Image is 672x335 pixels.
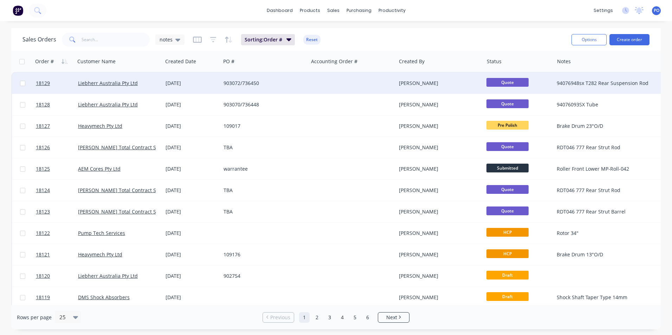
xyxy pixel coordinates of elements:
[241,34,295,45] button: Sorting:Order #
[35,58,54,65] div: Order #
[78,80,138,86] a: Liebherr Australia Pty Ltd
[166,101,218,108] div: [DATE]
[78,272,138,279] a: Liebherr Australia Pty Ltd
[166,272,218,280] div: [DATE]
[224,144,302,151] div: TBA
[36,208,50,215] span: 18123
[399,144,477,151] div: [PERSON_NAME]
[399,165,477,172] div: [PERSON_NAME]
[311,58,357,65] div: Accounting Order #
[486,164,529,172] span: Submitted
[350,312,360,323] a: Page 5
[343,5,375,16] div: purchasing
[299,312,310,323] a: Page 1 is your current page
[36,223,78,244] a: 18122
[303,35,321,45] button: Reset
[571,34,607,45] button: Options
[77,58,116,65] div: Customer Name
[224,123,302,130] div: 109017
[166,80,218,87] div: [DATE]
[590,5,616,16] div: settings
[324,312,335,323] a: Page 3
[296,5,324,16] div: products
[224,187,302,194] div: TBA
[399,294,477,301] div: [PERSON_NAME]
[399,230,477,237] div: [PERSON_NAME]
[399,123,477,130] div: [PERSON_NAME]
[78,144,207,151] a: [PERSON_NAME] Total Contract Solutions (TSM) Pty Ltd
[36,294,50,301] span: 18119
[312,312,322,323] a: Page 2
[36,265,78,287] a: 18120
[78,251,122,258] a: Heavymech Pty Ltd
[166,230,218,237] div: [DATE]
[223,58,234,65] div: PO #
[36,158,78,179] a: 18125
[78,294,130,301] a: DMS Shock Absorbers
[224,272,302,280] div: 902754
[375,5,409,16] div: productivity
[166,187,218,194] div: [DATE]
[166,144,218,151] div: [DATE]
[486,185,529,194] span: Quote
[399,187,477,194] div: [PERSON_NAME]
[224,101,302,108] div: 903070/736448
[36,187,50,194] span: 18124
[160,36,173,43] span: notes
[337,312,348,323] a: Page 4
[36,101,50,108] span: 18128
[13,5,23,16] img: Factory
[36,144,50,151] span: 18126
[609,34,650,45] button: Create order
[78,208,207,215] a: [PERSON_NAME] Total Contract Solutions (TSM) Pty Ltd
[165,58,196,65] div: Created Date
[82,33,150,47] input: Search...
[78,230,125,236] a: Pump Tech Services
[36,73,78,94] a: 18129
[324,5,343,16] div: sales
[654,7,659,14] span: PO
[263,314,294,321] a: Previous page
[487,58,502,65] div: Status
[362,312,373,323] a: Page 6
[486,271,529,280] span: Draft
[36,137,78,158] a: 18126
[224,80,302,87] div: 903072/736450
[166,294,218,301] div: [DATE]
[166,251,218,258] div: [DATE]
[36,244,78,265] a: 18121
[166,165,218,172] div: [DATE]
[399,251,477,258] div: [PERSON_NAME]
[36,80,50,87] span: 18129
[224,165,302,172] div: warrantee
[270,314,290,321] span: Previous
[486,142,529,151] span: Quote
[263,5,296,16] a: dashboard
[224,208,302,215] div: TBA
[78,187,207,193] a: [PERSON_NAME] Total Contract Solutions (TSM) Pty Ltd
[36,272,50,280] span: 18120
[78,101,138,108] a: Liebherr Australia Pty Ltd
[557,58,571,65] div: Notes
[399,58,425,65] div: Created By
[260,312,412,323] ul: Pagination
[36,180,78,201] a: 18124
[36,230,50,237] span: 18122
[36,116,78,137] a: 18127
[486,206,529,215] span: Quote
[245,36,282,43] span: Sorting: Order #
[17,314,52,321] span: Rows per page
[486,78,529,87] span: Quote
[22,36,56,43] h1: Sales Orders
[36,201,78,222] a: 18123
[486,99,529,108] span: Quote
[399,272,477,280] div: [PERSON_NAME]
[399,208,477,215] div: [PERSON_NAME]
[486,121,529,130] span: Pre Polish
[399,101,477,108] div: [PERSON_NAME]
[486,228,529,237] span: HCP
[36,94,78,115] a: 18128
[386,314,397,321] span: Next
[378,314,409,321] a: Next page
[36,123,50,130] span: 18127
